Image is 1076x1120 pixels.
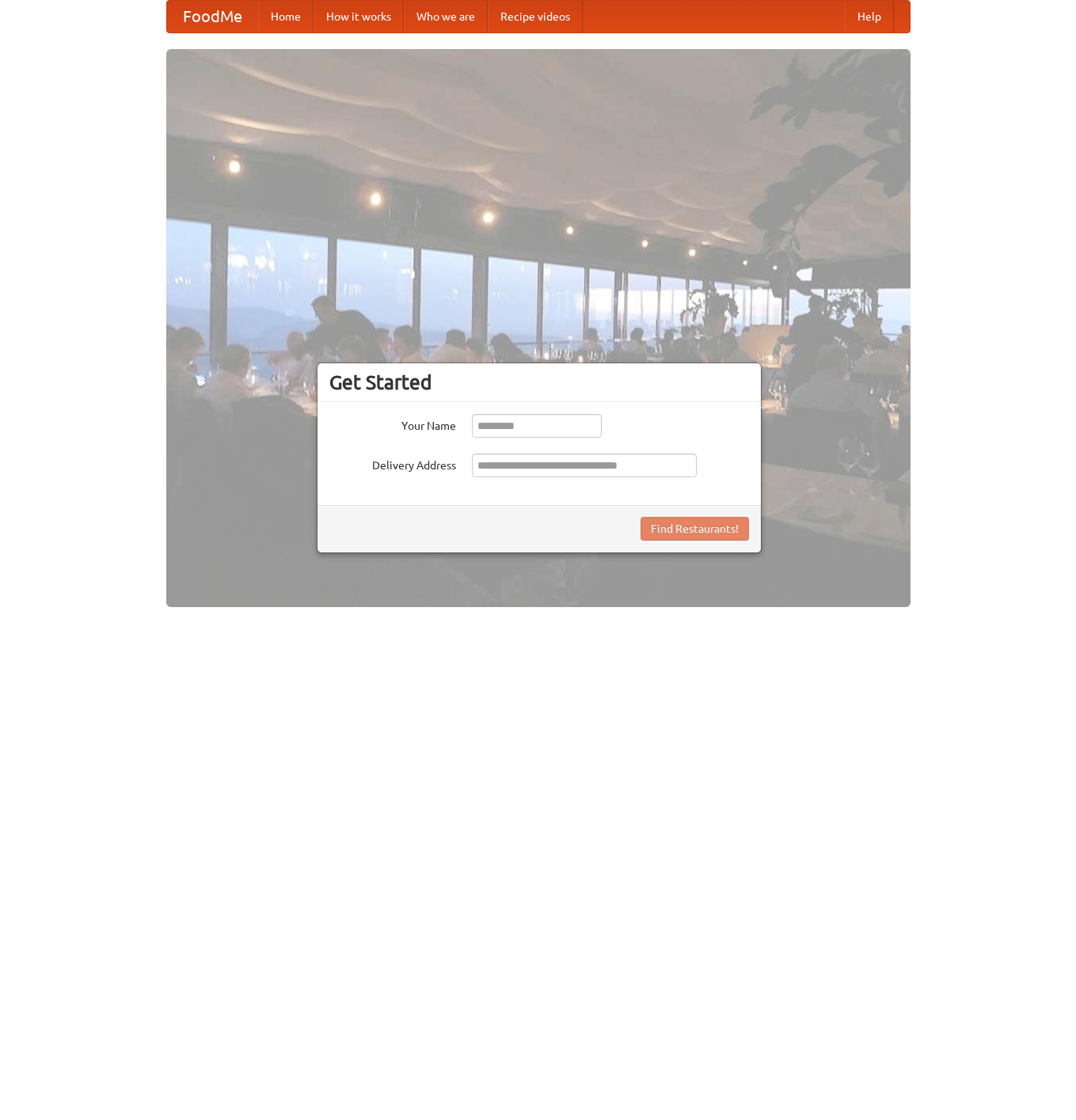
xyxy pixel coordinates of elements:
[641,517,749,541] button: Find Restaurants!
[314,1,404,32] a: How it works
[258,1,314,32] a: Home
[329,454,456,473] label: Delivery Address
[404,1,488,32] a: Who we are
[167,1,258,32] a: FoodMe
[845,1,894,32] a: Help
[329,370,749,394] h3: Get Started
[329,414,456,434] label: Your Name
[488,1,583,32] a: Recipe videos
